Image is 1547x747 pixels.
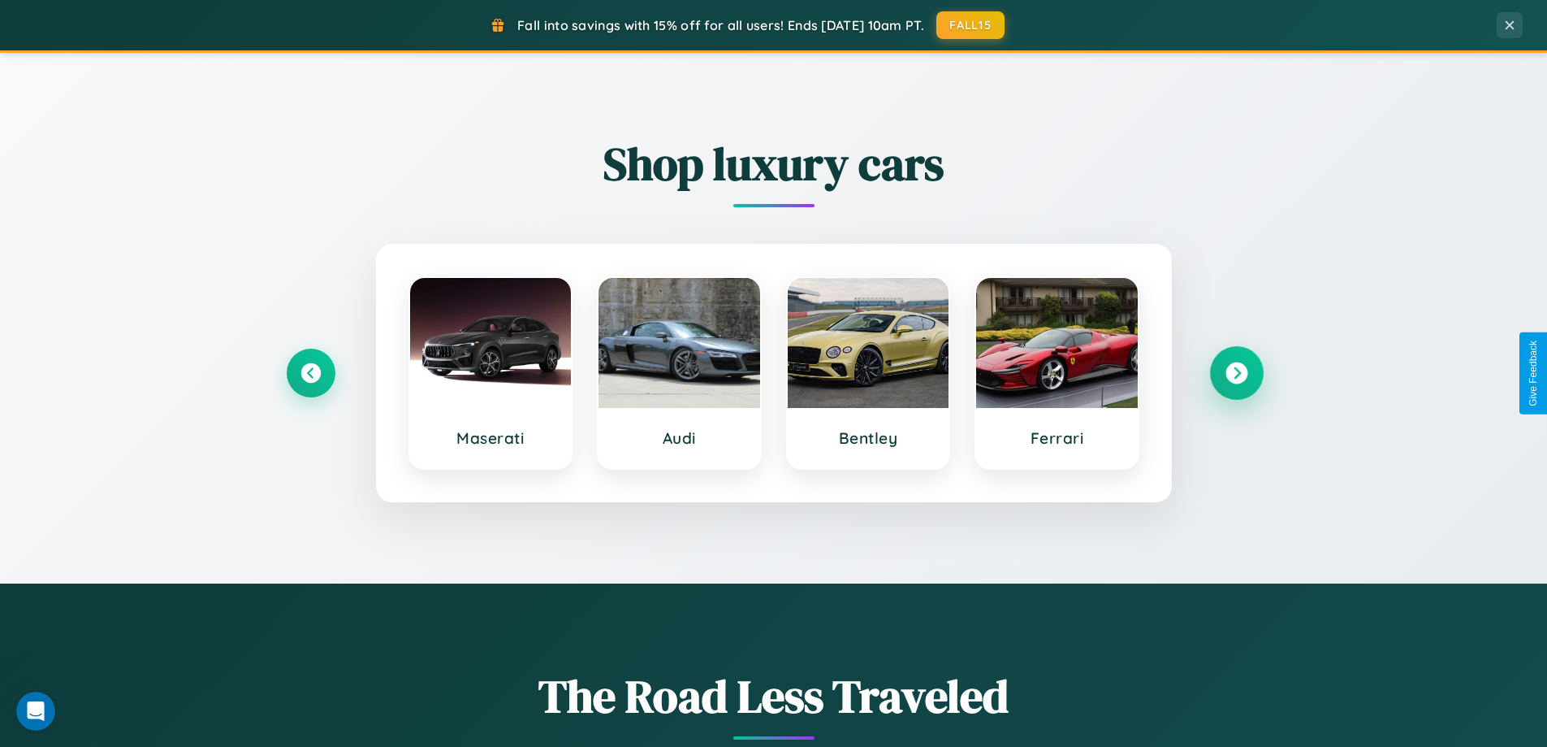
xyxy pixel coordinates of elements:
h3: Bentley [804,428,933,448]
button: FALL15 [936,11,1005,39]
iframe: Intercom live chat [16,692,55,731]
span: Fall into savings with 15% off for all users! Ends [DATE] 10am PT. [517,17,924,33]
h3: Ferrari [992,428,1121,448]
h2: Shop luxury cars [287,132,1261,195]
h3: Audi [615,428,744,448]
h3: Maserati [426,428,555,448]
div: Give Feedback [1528,341,1539,406]
h1: The Road Less Traveled [287,665,1261,727]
